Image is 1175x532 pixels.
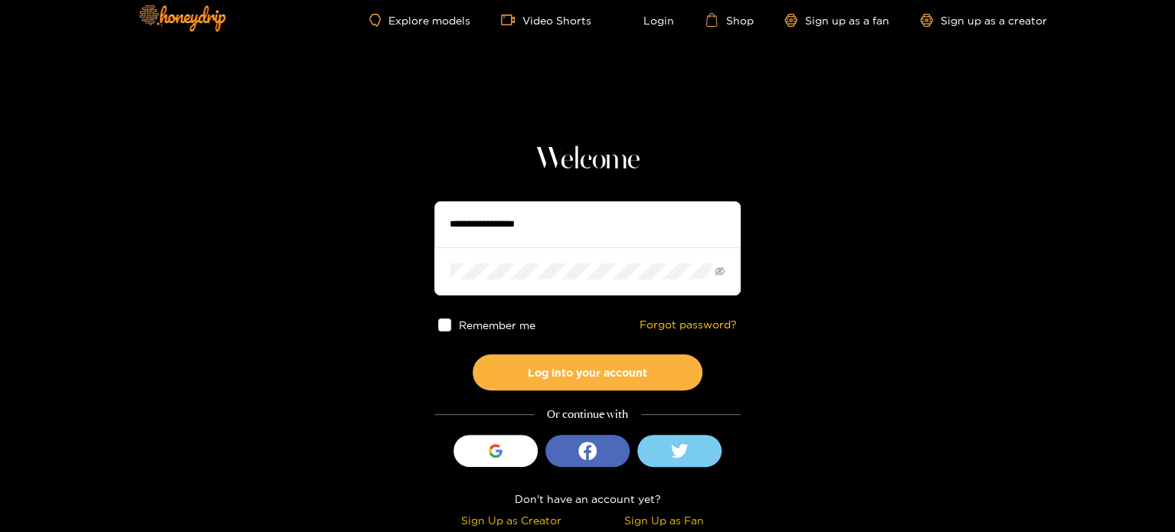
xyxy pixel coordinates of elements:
a: Login [622,13,674,27]
a: Video Shorts [501,13,591,27]
a: Shop [705,13,754,27]
div: Or continue with [434,406,741,423]
span: Remember me [459,319,535,331]
h1: Welcome [434,142,741,178]
div: Don't have an account yet? [434,490,741,508]
a: Sign up as a fan [784,14,889,27]
a: Forgot password? [640,318,737,331]
a: Sign up as a creator [920,14,1047,27]
div: Sign Up as Creator [438,511,584,529]
a: Explore models [369,14,470,27]
span: eye-invisible [715,266,725,276]
button: Log into your account [473,354,702,390]
span: video-camera [501,13,522,27]
div: Sign Up as Fan [591,511,737,529]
